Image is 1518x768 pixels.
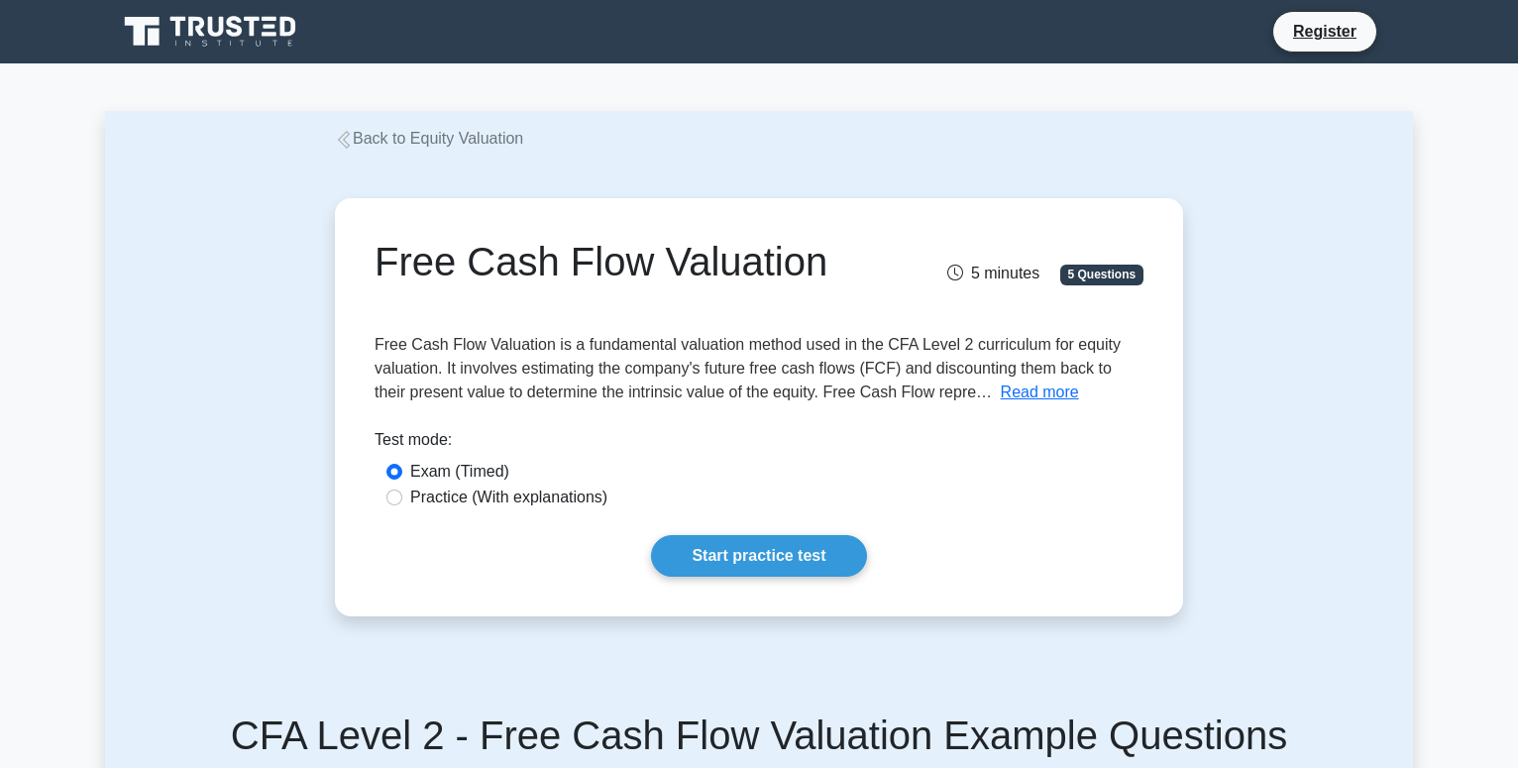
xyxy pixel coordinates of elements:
[947,265,1039,281] span: 5 minutes
[375,336,1121,400] span: Free Cash Flow Valuation is a fundamental valuation method used in the CFA Level 2 curriculum for...
[129,712,1389,759] h5: CFA Level 2 - Free Cash Flow Valuation Example Questions
[375,238,879,285] h1: Free Cash Flow Valuation
[375,428,1143,460] div: Test mode:
[335,130,523,147] a: Back to Equity Valuation
[410,460,509,484] label: Exam (Timed)
[410,486,607,509] label: Practice (With explanations)
[1060,265,1143,284] span: 5 Questions
[1281,19,1368,44] a: Register
[651,535,866,577] a: Start practice test
[1001,381,1079,404] button: Read more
